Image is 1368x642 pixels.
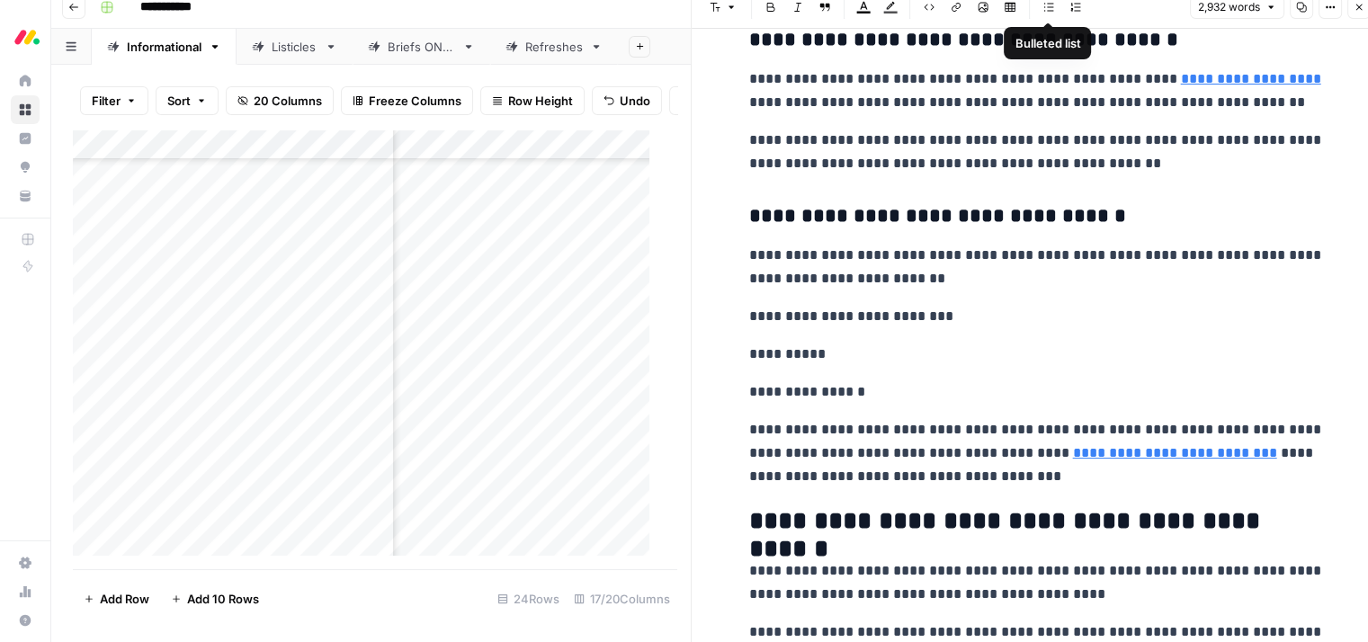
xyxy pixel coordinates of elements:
[508,92,573,110] span: Row Height
[490,29,618,65] a: Refreshes
[237,29,353,65] a: Listicles
[11,548,40,577] a: Settings
[11,577,40,606] a: Usage
[92,29,237,65] a: Informational
[11,124,40,153] a: Insights
[525,38,583,56] div: Refreshes
[73,584,160,613] button: Add Row
[156,86,219,115] button: Sort
[254,92,322,110] span: 20 Columns
[272,38,317,56] div: Listicles
[167,92,191,110] span: Sort
[187,590,259,608] span: Add 10 Rows
[160,584,270,613] button: Add 10 Rows
[92,92,121,110] span: Filter
[480,86,585,115] button: Row Height
[11,153,40,182] a: Opportunities
[11,606,40,635] button: Help + Support
[369,92,461,110] span: Freeze Columns
[11,14,40,59] button: Workspace: Monday.com
[80,86,148,115] button: Filter
[127,38,201,56] div: Informational
[353,29,490,65] a: Briefs ONLY
[341,86,473,115] button: Freeze Columns
[100,590,149,608] span: Add Row
[226,86,334,115] button: 20 Columns
[620,92,650,110] span: Undo
[490,584,567,613] div: 24 Rows
[11,95,40,124] a: Browse
[388,38,455,56] div: Briefs ONLY
[11,21,43,53] img: Monday.com Logo
[592,86,662,115] button: Undo
[11,67,40,95] a: Home
[11,182,40,210] a: Your Data
[567,584,677,613] div: 17/20 Columns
